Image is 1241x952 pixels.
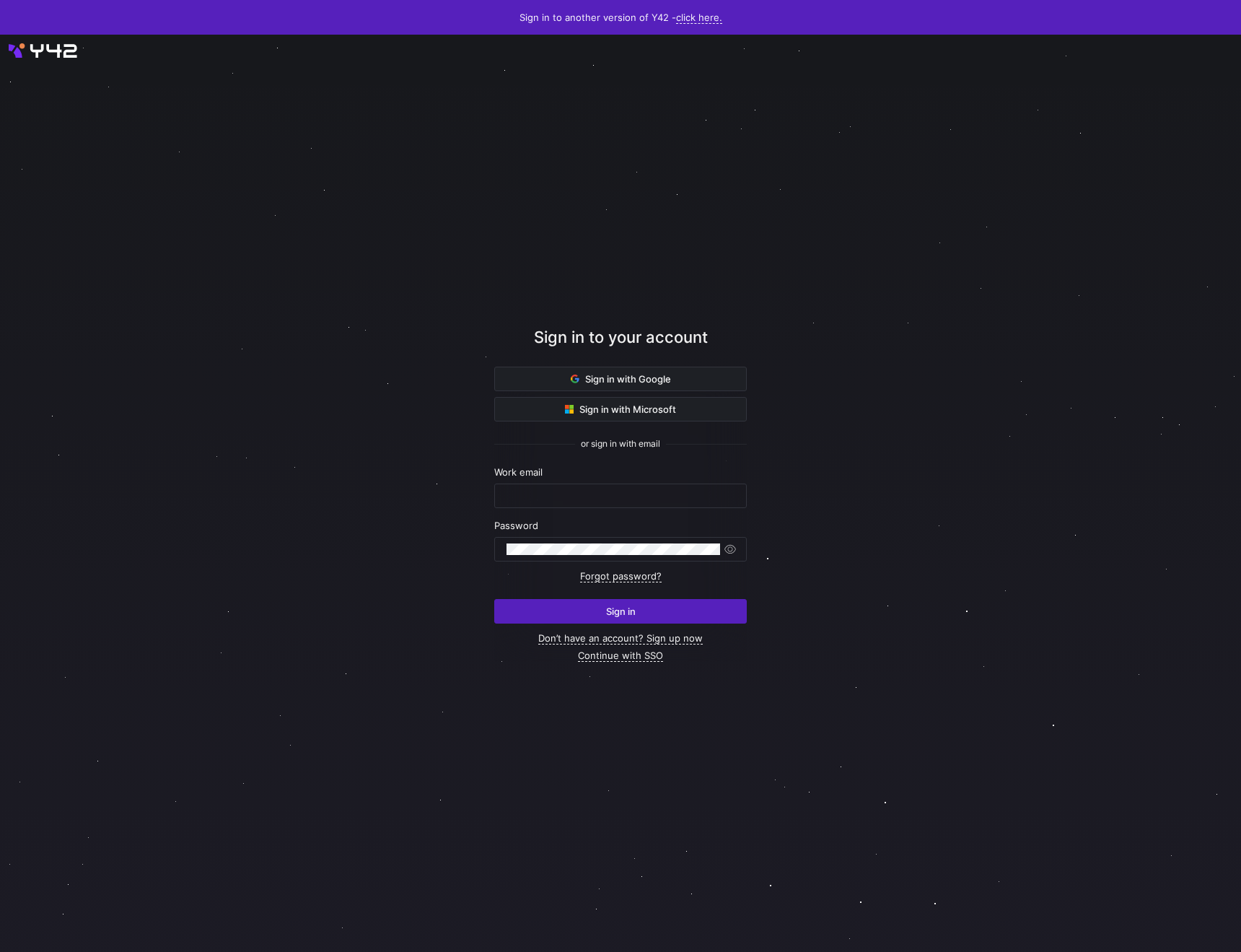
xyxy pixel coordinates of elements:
[494,367,747,391] button: Sign in with Google
[565,403,676,415] span: Sign in with Microsoft
[494,520,538,531] span: Password
[578,650,663,662] a: Continue with SSO
[494,326,747,367] div: Sign in to your account
[580,570,662,582] a: Forgot password?
[571,373,671,385] span: Sign in with Google
[676,12,722,24] a: click here.
[494,466,543,478] span: Work email
[581,439,660,449] span: or sign in with email
[494,397,747,422] button: Sign in with Microsoft
[606,606,636,617] span: Sign in
[494,599,747,624] button: Sign in
[538,632,703,645] a: Don’t have an account? Sign up now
